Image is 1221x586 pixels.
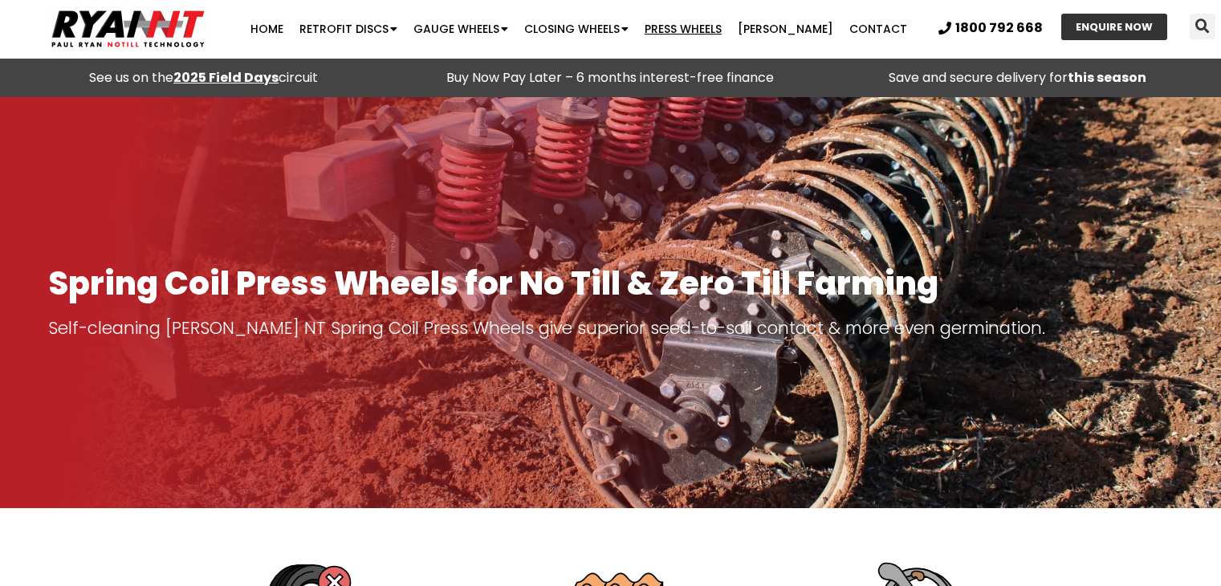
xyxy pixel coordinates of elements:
[48,266,1173,301] h1: Spring Coil Press Wheels for No Till & Zero Till Farming
[242,13,291,45] a: Home
[415,67,806,89] p: Buy Now Pay Later – 6 months interest-free finance
[730,13,841,45] a: [PERSON_NAME]
[237,13,921,45] nav: Menu
[955,22,1043,35] span: 1800 792 668
[173,68,279,87] a: 2025 Field Days
[8,67,399,89] div: See us on the circuit
[822,67,1213,89] p: Save and secure delivery for
[938,22,1043,35] a: 1800 792 668
[291,13,405,45] a: Retrofit Discs
[1061,14,1167,40] a: ENQUIRE NOW
[1068,68,1146,87] strong: this season
[841,13,915,45] a: Contact
[516,13,637,45] a: Closing Wheels
[1190,14,1215,39] div: Search
[1076,22,1153,32] span: ENQUIRE NOW
[405,13,516,45] a: Gauge Wheels
[637,13,730,45] a: Press Wheels
[48,317,1173,340] p: Self-cleaning [PERSON_NAME] NT Spring Coil Press Wheels give superior seed-to-soil contact & more...
[48,4,209,54] img: Ryan NT logo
